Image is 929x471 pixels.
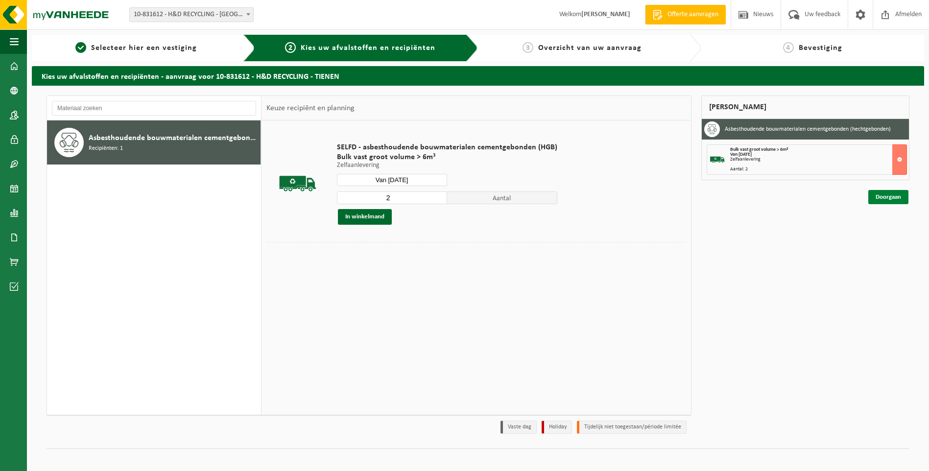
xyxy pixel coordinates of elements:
span: SELFD - asbesthoudende bouwmaterialen cementgebonden (HGB) [337,142,557,152]
div: [PERSON_NAME] [701,95,910,119]
span: 3 [523,42,533,53]
input: Selecteer datum [337,174,447,186]
a: 1Selecteer hier een vestiging [37,42,236,54]
h2: Kies uw afvalstoffen en recipiënten - aanvraag voor 10-831612 - H&D RECYCLING - TIENEN [32,66,924,85]
span: Recipiënten: 1 [89,144,123,153]
span: 10-831612 - H&D RECYCLING - TIENEN [129,7,254,22]
button: Asbesthoudende bouwmaterialen cementgebonden (hechtgebonden) Recipiënten: 1 [47,120,261,165]
span: Overzicht van uw aanvraag [538,44,642,52]
span: 10-831612 - H&D RECYCLING - TIENEN [130,8,253,22]
li: Tijdelijk niet toegestaan/période limitée [577,421,687,434]
strong: Van [DATE] [730,152,752,157]
div: Keuze recipiënt en planning [262,96,359,120]
li: Vaste dag [500,421,537,434]
span: Offerte aanvragen [665,10,721,20]
span: 2 [285,42,296,53]
h3: Asbesthoudende bouwmaterialen cementgebonden (hechtgebonden) [725,121,891,137]
p: Zelfaanlevering [337,162,557,169]
span: Aantal [447,191,557,204]
a: Doorgaan [868,190,908,204]
span: 1 [75,42,86,53]
li: Holiday [542,421,572,434]
span: 4 [783,42,794,53]
a: Offerte aanvragen [645,5,726,24]
span: Kies uw afvalstoffen en recipiënten [301,44,435,52]
span: Bulk vast groot volume > 6m³ [337,152,557,162]
span: Bevestiging [799,44,842,52]
button: In winkelmand [338,209,392,225]
input: Materiaal zoeken [52,101,256,116]
span: Asbesthoudende bouwmaterialen cementgebonden (hechtgebonden) [89,132,258,144]
span: Bulk vast groot volume > 6m³ [730,147,788,152]
strong: [PERSON_NAME] [581,11,630,18]
span: Selecteer hier een vestiging [91,44,197,52]
div: Aantal: 2 [730,167,907,172]
div: Zelfaanlevering [730,157,907,162]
